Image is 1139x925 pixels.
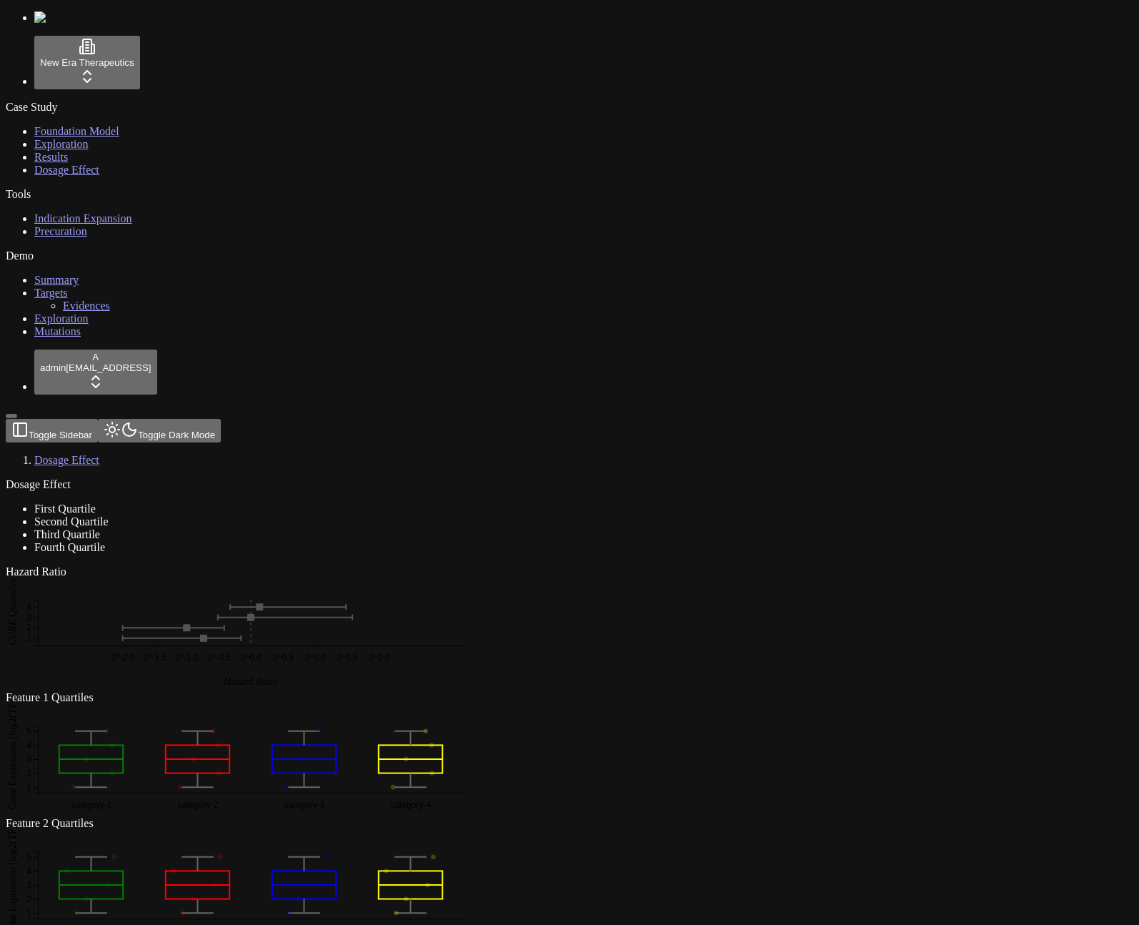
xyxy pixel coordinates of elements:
span: New Era Therapeutics [40,57,134,68]
span: admin [40,362,66,373]
text: 2^1.0 [305,653,326,663]
text: 2 [26,894,31,904]
div: Dosage Effect [6,478,996,491]
span: Toggle Sidebar [29,430,92,440]
div: Case Study [6,101,1133,114]
text: 5 [26,726,31,736]
a: Summary [34,274,79,286]
button: New Era Therapeutics [34,36,140,89]
button: Aadmin[EMAIL_ADDRESS] [34,350,157,395]
text: CURE Quantiles [7,578,18,645]
text: 4 [26,602,31,612]
li: Fourth Quartile [34,541,996,554]
li: Third Quartile [34,528,996,541]
a: Foundation Model [34,125,119,137]
text: 5 [26,852,31,862]
a: Dosage Effect [34,164,99,176]
text: 3 [26,754,31,764]
text: 2^0.0 [241,653,262,663]
div: Feature 2 Quartiles [6,817,996,830]
div: Tools [6,188,1133,201]
span: Toggle Dark Mode [138,430,215,440]
a: Results [34,151,68,163]
a: Exploration [34,312,89,325]
div: Feature 1 Quartiles [6,691,996,704]
text: 1 [26,633,31,643]
a: Mutations [34,325,81,337]
a: Targets [34,287,68,299]
text: 2 [26,623,31,633]
span: [EMAIL_ADDRESS] [66,362,151,373]
div: Demo [6,249,1133,262]
text: 3 [26,880,31,890]
text: 4 [26,741,31,751]
button: Toggle Dark Mode [98,419,221,442]
span: A [92,352,99,362]
text: category-3 [284,800,325,810]
text: 2^0.5 [273,653,294,663]
text: 2^-1.0 [175,653,199,663]
a: Precuration [34,225,87,237]
text: 4 [26,866,31,876]
text: 3 [26,613,31,623]
text: 2^1.5 [337,653,358,663]
div: Hazard Ratio [6,565,996,578]
text: 2^-0.5 [207,653,231,663]
li: First Quartile [34,503,996,515]
text: Hazard Ratio [223,676,277,687]
li: Second Quartile [34,515,996,528]
img: Numenos [34,11,89,24]
text: 2^-1.5 [143,653,166,663]
text: 1 [26,783,31,793]
text: category-2 [178,800,219,810]
button: Toggle Sidebar [6,419,98,442]
a: Dosage Effect [34,454,99,466]
text: 2^-2.0 [111,653,135,663]
a: Indication Expansion [34,212,131,224]
text: category-4 [391,800,432,810]
a: Evidences [63,300,110,312]
text: 2 [26,768,31,778]
text: 2^2.0 [369,653,389,663]
text: 1 [26,909,31,919]
text: Gene Expression [log2(TPM)] [7,687,19,809]
a: Exploration [34,138,89,150]
nav: breadcrumb [6,454,996,467]
text: category-1 [71,800,112,810]
button: Toggle Sidebar [6,414,17,418]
